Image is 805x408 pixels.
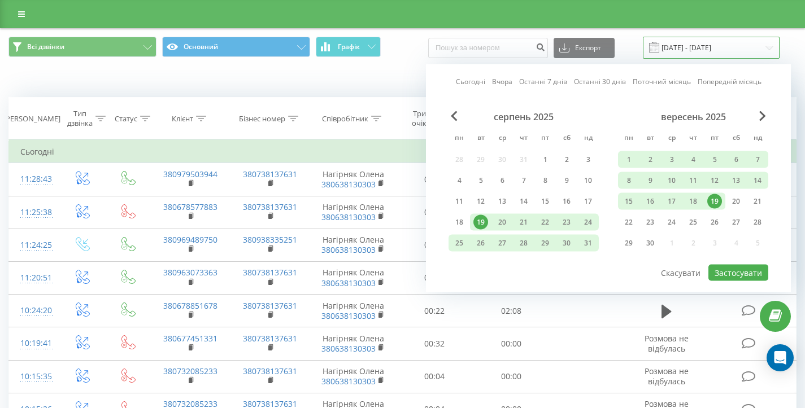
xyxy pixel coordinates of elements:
div: 9 [559,173,574,188]
div: вт 23 вер 2025 р. [639,214,661,231]
div: 6 [495,173,510,188]
div: 10:15:35 [20,366,47,388]
a: 380638130303 [321,310,376,321]
a: 380732085233 [163,366,217,376]
td: 00:32 [396,327,473,360]
abbr: понеділок [451,130,468,147]
div: вт 16 вер 2025 р. [639,193,661,210]
a: 380638130303 [321,278,376,288]
a: Останні 30 днів [574,76,626,87]
div: 20 [729,194,743,209]
div: Бізнес номер [239,114,285,124]
div: 10 [581,173,595,188]
div: пт 1 серп 2025 р. [534,151,556,168]
div: пн 8 вер 2025 р. [618,172,639,189]
div: 5 [473,173,488,188]
div: 11 [452,194,467,209]
td: 00:00 [473,360,550,393]
div: Статус [115,114,137,124]
div: 2 [643,152,658,167]
div: 1 [538,152,552,167]
div: ср 24 вер 2025 р. [661,214,682,231]
div: 12 [473,194,488,209]
div: 14 [750,173,765,188]
div: Open Intercom Messenger [767,344,794,371]
div: 23 [559,215,574,230]
div: ср 3 вер 2025 р. [661,151,682,168]
td: 02:08 [473,295,550,327]
td: 00:04 [396,360,473,393]
td: Нагірняк Олена [310,196,396,229]
div: сб 27 вер 2025 р. [725,214,747,231]
div: Тривалість очікування [406,109,457,128]
div: чт 18 вер 2025 р. [682,193,704,210]
div: пт 12 вер 2025 р. [704,172,725,189]
span: Розмова не відбулась [645,333,689,354]
a: Сьогодні [456,76,485,87]
abbr: п’ятниця [537,130,554,147]
abbr: четвер [685,130,702,147]
td: Нагірняк Олена [310,163,396,196]
a: 380677451331 [163,333,217,344]
div: чт 28 серп 2025 р. [513,235,534,252]
div: 13 [495,194,510,209]
div: 30 [643,236,658,251]
a: 380638130303 [321,212,376,222]
a: 380738137631 [243,169,297,179]
div: сб 20 вер 2025 р. [725,193,747,210]
div: 6 [729,152,743,167]
div: 16 [559,194,574,209]
a: 380638130303 [321,244,376,255]
div: 29 [538,236,552,251]
a: 380738137631 [243,267,297,278]
div: 28 [750,215,765,230]
div: пн 22 вер 2025 р. [618,214,639,231]
div: нд 7 вер 2025 р. [747,151,768,168]
a: 380938335251 [243,234,297,245]
input: Пошук за номером [428,38,548,58]
div: ср 27 серп 2025 р. [491,235,513,252]
div: 30 [559,236,574,251]
div: 22 [621,215,636,230]
a: 380738137631 [243,300,297,311]
a: 380638130303 [321,376,376,387]
div: ср 10 вер 2025 р. [661,172,682,189]
div: нд 14 вер 2025 р. [747,172,768,189]
div: 21 [750,194,765,209]
div: вт 30 вер 2025 р. [639,235,661,252]
div: 11 [686,173,700,188]
div: чт 4 вер 2025 р. [682,151,704,168]
div: вересень 2025 [618,111,768,122]
abbr: вівторок [472,130,489,147]
a: 380638130303 [321,343,376,354]
div: 20 [495,215,510,230]
div: 27 [729,215,743,230]
a: 380963073363 [163,267,217,278]
div: пн 18 серп 2025 р. [449,214,470,231]
span: Next Month [759,111,766,121]
button: Застосувати [708,265,768,281]
div: пн 29 вер 2025 р. [618,235,639,252]
td: Нагірняк Олена [310,360,396,393]
abbr: неділя [749,130,766,147]
div: сб 6 вер 2025 р. [725,151,747,168]
div: пт 15 серп 2025 р. [534,193,556,210]
span: Розмова не відбулась [645,366,689,387]
div: 10:19:41 [20,332,47,354]
span: Previous Month [451,111,458,121]
div: чт 25 вер 2025 р. [682,214,704,231]
div: 24 [664,215,679,230]
div: сб 2 серп 2025 р. [556,151,577,168]
div: 7 [516,173,531,188]
div: [PERSON_NAME] [3,114,60,124]
div: 8 [621,173,636,188]
div: вт 12 серп 2025 р. [470,193,491,210]
div: 21 [516,215,531,230]
span: Всі дзвінки [27,42,64,51]
td: 00:12 [396,261,473,294]
div: нд 3 серп 2025 р. [577,151,599,168]
div: вт 19 серп 2025 р. [470,214,491,231]
div: чт 14 серп 2025 р. [513,193,534,210]
div: вт 2 вер 2025 р. [639,151,661,168]
button: Експорт [554,38,615,58]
